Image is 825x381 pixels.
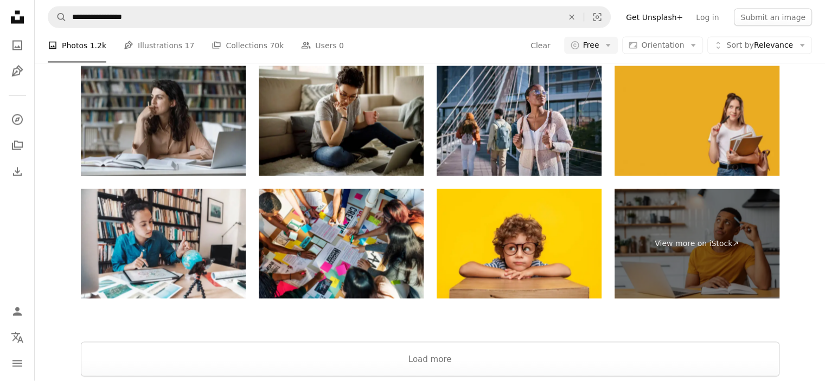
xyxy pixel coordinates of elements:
img: Pensive charming boy on studio background [437,189,602,299]
img: Young woman working at home [259,66,424,176]
form: Find visuals sitewide [48,7,611,28]
button: Menu [7,353,28,374]
a: Download History [7,161,28,183]
span: Free [583,40,599,51]
a: Log in [689,9,725,26]
a: Explore [7,109,28,131]
a: Collections 70k [212,28,284,63]
img: Plan Creative Class Library Student Teacher Ideas Concept [259,189,424,299]
a: Log in / Sign up [7,301,28,322]
img: Student, education and thinking with woman and walking for learning, future and knowledge. Univer... [437,66,602,176]
span: Sort by [726,41,753,49]
img: think idea student lifestyle puzzled woman [615,66,779,176]
span: 70k [270,40,284,51]
a: Illustrations [7,61,28,82]
button: Load more [81,342,779,377]
span: 17 [185,40,195,51]
a: Users 0 [301,28,344,63]
a: Get Unsplash+ [619,9,689,26]
a: View more on iStock↗ [615,189,779,299]
a: Photos [7,35,28,56]
a: Illustrations 17 [124,28,194,63]
img: teenage girl preparing presentaion for climate change issues on digital tablet and globe [81,189,246,299]
button: Orientation [622,37,703,54]
button: Submit an image [734,9,812,26]
a: Collections [7,135,28,157]
button: Language [7,327,28,348]
span: Relevance [726,40,793,51]
button: Clear [560,7,584,28]
button: Free [564,37,618,54]
button: Visual search [584,7,610,28]
span: Orientation [641,41,684,49]
a: Home — Unsplash [7,7,28,30]
button: Sort byRelevance [707,37,812,54]
button: Search Unsplash [48,7,67,28]
img: Thoughtful girl studying in library seated at table with textbooks [81,66,246,176]
span: 0 [339,40,344,51]
button: Clear [530,37,551,54]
